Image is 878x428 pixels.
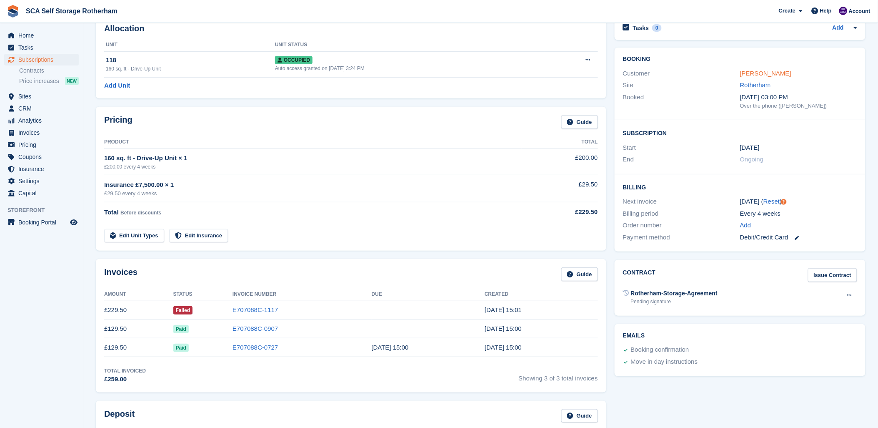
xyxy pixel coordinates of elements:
[623,268,656,282] h2: Contract
[104,38,275,52] th: Unit
[173,325,189,333] span: Paid
[104,136,522,149] th: Product
[19,77,59,85] span: Price increases
[275,65,545,72] div: Auto access granted on [DATE] 3:24 PM
[4,151,79,163] a: menu
[4,217,79,228] a: menu
[839,7,848,15] img: Kelly Neesham
[4,127,79,138] a: menu
[69,217,79,227] a: Preview store
[18,54,68,65] span: Subscriptions
[623,69,740,78] div: Customer
[18,187,68,199] span: Capital
[4,187,79,199] a: menu
[623,155,740,164] div: End
[18,115,68,126] span: Analytics
[104,209,119,216] span: Total
[104,267,138,281] h2: Invoices
[104,320,173,338] td: £129.50
[233,325,278,332] a: E707088C-0907
[631,298,718,305] div: Pending signature
[372,288,485,301] th: Due
[522,136,598,149] th: Total
[849,7,870,15] span: Account
[275,56,313,64] span: Occupied
[623,197,740,206] div: Next invoice
[652,24,662,32] div: 0
[18,42,68,53] span: Tasks
[18,175,68,187] span: Settings
[104,115,133,129] h2: Pricing
[623,233,740,242] div: Payment method
[4,30,79,41] a: menu
[4,91,79,102] a: menu
[740,197,857,206] div: [DATE] ( )
[561,267,598,281] a: Guide
[4,42,79,53] a: menu
[485,306,522,313] time: 2025-09-26 14:01:10 UTC
[7,5,19,18] img: stora-icon-8386f47178a22dfd0bd8f6a31ec36ba5ce8667c1dd55bd0f319d3a0aa187defe.svg
[104,180,522,190] div: Insurance £7,500.00 × 1
[104,81,130,91] a: Add Unit
[561,115,598,129] a: Guide
[18,30,68,41] span: Home
[4,139,79,151] a: menu
[169,229,228,243] a: Edit Insurance
[19,67,79,75] a: Contracts
[623,81,740,90] div: Site
[485,344,522,351] time: 2025-08-01 14:00:23 UTC
[522,175,598,202] td: £29.50
[4,115,79,126] a: menu
[173,288,233,301] th: Status
[631,289,718,298] div: Rotherham-Storage-Agreement
[104,301,173,320] td: £229.50
[104,367,146,375] div: Total Invoiced
[104,24,598,33] h2: Allocation
[4,54,79,65] a: menu
[808,268,857,282] a: Issue Contract
[4,163,79,175] a: menu
[233,306,278,313] a: E707088C-1117
[623,56,857,63] h2: Booking
[633,24,649,32] h2: Tasks
[740,156,764,163] span: Ongoing
[623,93,740,110] div: Booked
[740,102,857,110] div: Over the phone ([PERSON_NAME])
[106,55,275,65] div: 118
[522,207,598,217] div: £229.50
[623,143,740,153] div: Start
[275,38,545,52] th: Unit Status
[65,77,79,85] div: NEW
[18,163,68,175] span: Insurance
[623,221,740,230] div: Order number
[820,7,832,15] span: Help
[104,189,522,198] div: £29.50 every 4 weeks
[522,149,598,175] td: £200.00
[4,103,79,114] a: menu
[740,70,791,77] a: [PERSON_NAME]
[833,23,844,33] a: Add
[740,143,760,153] time: 2025-07-31 23:00:00 UTC
[631,357,698,367] div: Move in day instructions
[104,375,146,384] div: £259.00
[104,338,173,357] td: £129.50
[104,409,135,423] h2: Deposit
[519,367,598,384] span: Showing 3 of 3 total invoices
[8,206,83,214] span: Storefront
[104,154,522,163] div: 160 sq. ft - Drive-Up Unit × 1
[18,139,68,151] span: Pricing
[18,91,68,102] span: Sites
[740,81,771,88] a: Rotherham
[4,175,79,187] a: menu
[485,288,598,301] th: Created
[18,217,68,228] span: Booking Portal
[779,7,795,15] span: Create
[623,209,740,219] div: Billing period
[233,288,372,301] th: Invoice Number
[104,163,522,171] div: £200.00 every 4 weeks
[173,344,189,352] span: Paid
[631,345,689,355] div: Booking confirmation
[485,325,522,332] time: 2025-08-29 14:00:55 UTC
[763,198,780,205] a: Reset
[740,93,857,102] div: [DATE] 03:00 PM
